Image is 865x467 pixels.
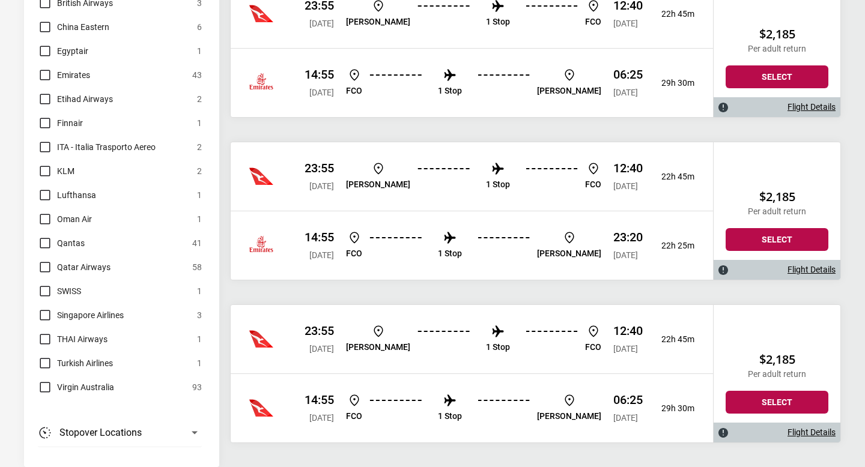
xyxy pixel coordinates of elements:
p: [PERSON_NAME] [537,86,601,96]
span: China Eastern [57,20,109,34]
p: 14:55 [305,67,334,82]
span: [DATE] [613,181,638,191]
p: 1 Stop [486,342,510,352]
span: 2 [197,164,202,178]
label: ITA - Italia Trasporto Aereo [38,140,156,154]
p: 06:25 [613,393,643,407]
p: 12:40 [613,161,643,175]
span: 1 [197,44,202,58]
p: 23:20 [613,230,643,244]
span: 1 [197,116,202,130]
button: Select [726,65,828,88]
p: [PERSON_NAME] [346,179,410,190]
p: FCO [585,179,601,190]
p: 29h 30m [652,78,694,88]
span: [DATE] [613,250,638,260]
span: Singapore Airlines [57,308,124,322]
label: Singapore Airlines [38,308,124,322]
span: Finnair [57,116,83,130]
span: Egyptair [57,44,88,58]
div: Flight Details [714,97,840,117]
label: Turkish Airlines [38,356,113,370]
span: [DATE] [309,19,334,28]
label: Egyptair [38,44,88,58]
label: Qatar Airways [38,260,111,274]
div: Flight Details [714,260,840,280]
p: 1 Stop [438,86,462,96]
img: Qatar Airways [249,71,273,95]
p: 1 Stop [486,179,510,190]
p: Per adult return [726,206,828,217]
p: 22h 45m [652,172,694,182]
label: SWISS [38,284,81,298]
h2: $2,185 [726,190,828,204]
p: 06:25 [613,67,643,82]
p: [PERSON_NAME] [537,249,601,259]
span: [DATE] [309,413,334,423]
span: Oman Air [57,212,92,226]
span: THAI Airways [57,332,108,346]
span: 1 [197,212,202,226]
button: Select [726,228,828,251]
label: Lufthansa [38,188,96,202]
label: China Eastern [38,20,109,34]
span: 93 [192,380,202,394]
span: [DATE] [613,88,638,97]
span: Etihad Airways [57,92,113,106]
span: 41 [192,236,202,250]
img: Virgin Australia [249,327,273,351]
p: FCO [346,411,362,421]
span: 1 [197,284,202,298]
div: Qantas 23:55 [DATE] [PERSON_NAME] 1 Stop FCO 12:40 [DATE] 22h 45mQantas 14:55 [DATE] FCO 1 Stop [... [231,305,713,442]
span: Turkish Airlines [57,356,113,370]
div: Flight Details [714,423,840,442]
span: [DATE] [309,88,334,97]
button: Select [726,391,828,414]
p: 23:55 [305,161,334,175]
p: 29h 30m [652,403,694,414]
span: SWISS [57,284,81,298]
a: Flight Details [788,265,836,275]
img: Virgin Australia [249,396,273,420]
p: 14:55 [305,230,334,244]
img: Qatar Airways [249,2,273,26]
p: [PERSON_NAME] [346,17,410,27]
span: KLM [57,164,74,178]
a: Flight Details [788,102,836,112]
span: 1 [197,356,202,370]
img: Virgin Australia [249,233,273,258]
button: Stopover Locations [38,418,202,447]
span: [DATE] [613,19,638,28]
span: Emirates [57,68,90,82]
p: FCO [346,249,362,259]
label: Finnair [38,116,83,130]
span: [DATE] [309,250,334,260]
p: 1 Stop [486,17,510,27]
h3: Stopover Locations [59,426,142,440]
label: Qantas [38,236,85,250]
label: Oman Air [38,212,92,226]
label: Etihad Airways [38,92,113,106]
p: 1 Stop [438,411,462,421]
p: 22h 45m [652,9,694,19]
label: Emirates [38,68,90,82]
span: 6 [197,20,202,34]
span: ITA - Italia Trasporto Aereo [57,140,156,154]
p: 12:40 [613,324,643,338]
p: Per adult return [726,369,828,379]
span: Qatar Airways [57,260,111,274]
span: 3 [197,308,202,322]
span: 43 [192,68,202,82]
span: [DATE] [613,413,638,423]
span: 58 [192,260,202,274]
h2: $2,185 [726,27,828,41]
p: 23:55 [305,324,334,338]
label: KLM [38,164,74,178]
p: 1 Stop [438,249,462,259]
span: [DATE] [613,344,638,354]
span: [DATE] [309,344,334,354]
label: Virgin Australia [38,380,114,394]
p: 14:55 [305,393,334,407]
p: 22h 45m [652,334,694,345]
p: [PERSON_NAME] [537,411,601,421]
